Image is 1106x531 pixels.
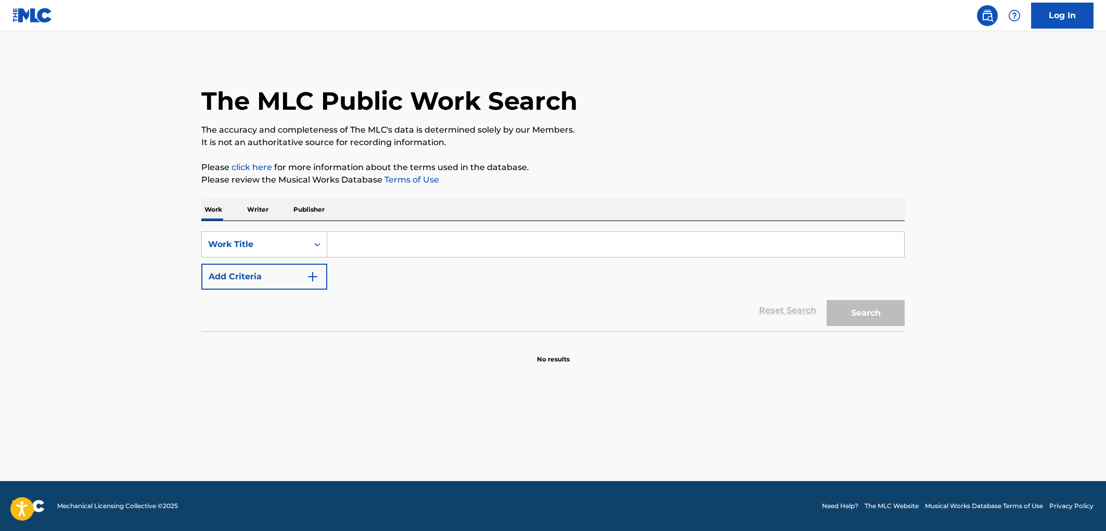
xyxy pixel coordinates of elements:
p: Writer [244,199,272,221]
iframe: Chat Widget [1054,481,1106,531]
p: Work [201,199,225,221]
div: Help [1004,5,1025,26]
img: help [1008,9,1021,22]
a: Privacy Policy [1049,501,1094,511]
span: Mechanical Licensing Collective © 2025 [57,501,178,511]
p: Please review the Musical Works Database [201,174,905,186]
img: MLC Logo [12,8,53,23]
a: Terms of Use [382,175,439,185]
img: 9d2ae6d4665cec9f34b9.svg [306,270,319,283]
a: Musical Works Database Terms of Use [925,501,1043,511]
h1: The MLC Public Work Search [201,85,577,116]
p: Please for more information about the terms used in the database. [201,161,905,174]
img: search [981,9,994,22]
a: Public Search [977,5,998,26]
a: click here [232,162,272,172]
p: No results [537,342,570,364]
form: Search Form [201,231,905,331]
a: Log In [1031,3,1094,29]
p: It is not an authoritative source for recording information. [201,136,905,149]
img: logo [12,500,45,512]
button: Add Criteria [201,264,327,290]
p: The accuracy and completeness of The MLC's data is determined solely by our Members. [201,124,905,136]
div: Work Title [208,238,302,251]
a: Need Help? [822,501,858,511]
p: Publisher [290,199,328,221]
a: The MLC Website [865,501,919,511]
